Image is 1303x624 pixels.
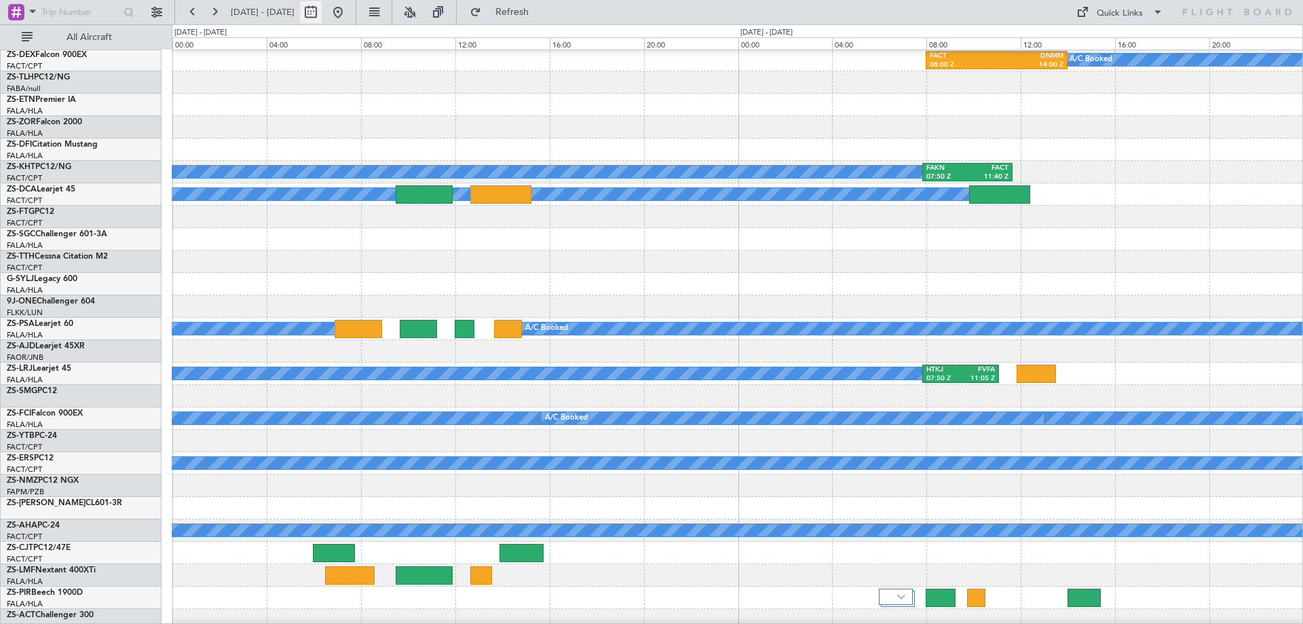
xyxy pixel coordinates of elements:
[960,374,995,384] div: 11:05 Z
[7,218,42,228] a: FACT/CPT
[7,544,33,552] span: ZS-CJT
[7,566,96,574] a: ZS-LMFNextant 400XTi
[1070,50,1112,70] div: A/C Booked
[7,208,54,216] a: ZS-FTGPC12
[926,172,968,182] div: 07:50 Z
[7,185,75,194] a: ZS-DCALearjet 45
[7,118,36,126] span: ZS-ZOR
[41,2,119,22] input: Trip Number
[7,409,83,418] a: ZS-FCIFalcon 900EX
[7,442,42,452] a: FACT/CPT
[967,164,1008,173] div: FACT
[738,37,833,50] div: 00:00
[930,60,996,70] div: 08:00 Z
[35,33,143,42] span: All Aircraft
[7,611,35,619] span: ZS-ACT
[7,106,43,116] a: FALA/HLA
[7,141,32,149] span: ZS-DFI
[926,374,961,384] div: 07:50 Z
[7,342,35,350] span: ZS-AJD
[7,387,37,395] span: ZS-SMG
[1115,37,1209,50] div: 16:00
[7,454,54,462] a: ZS-ERSPC12
[7,464,42,475] a: FACT/CPT
[7,73,34,81] span: ZS-TLH
[7,477,79,485] a: ZS-NMZPC12 NGX
[7,320,35,328] span: ZS-PSA
[7,352,43,363] a: FAOR/JNB
[997,52,1063,61] div: DNMM
[7,163,35,171] span: ZS-KHT
[926,365,961,375] div: HTKJ
[1021,37,1115,50] div: 12:00
[7,275,34,283] span: G-SYLJ
[7,285,43,295] a: FALA/HLA
[926,164,968,173] div: FAKN
[7,589,31,597] span: ZS-PIR
[7,253,108,261] a: ZS-TTHCessna Citation M2
[7,420,43,430] a: FALA/HLA
[7,297,37,306] span: 9J-ONE
[525,318,568,339] div: A/C Booked
[7,308,43,318] a: FLKK/LUN
[967,172,1008,182] div: 11:40 Z
[7,163,71,171] a: ZS-KHTPC12/NG
[7,532,42,542] a: FACT/CPT
[1070,1,1170,23] button: Quick Links
[7,173,42,183] a: FACT/CPT
[7,263,42,273] a: FACT/CPT
[545,408,588,428] div: A/C Booked
[7,240,43,251] a: FALA/HLA
[7,51,35,59] span: ZS-DEX
[7,365,33,373] span: ZS-LRJ
[7,275,77,283] a: G-SYLJLegacy 600
[740,27,793,39] div: [DATE] - [DATE]
[7,544,71,552] a: ZS-CJTPC12/47E
[997,60,1063,70] div: 14:00 Z
[7,96,35,104] span: ZS-ETN
[7,297,95,306] a: 9J-ONEChallenger 604
[7,365,71,373] a: ZS-LRJLearjet 45
[7,499,122,507] a: ZS-[PERSON_NAME]CL601-3R
[7,128,43,139] a: FALA/HLA
[7,141,98,149] a: ZS-DFICitation Mustang
[7,611,94,619] a: ZS-ACTChallenger 300
[960,365,995,375] div: FVFA
[832,37,926,50] div: 04:00
[926,37,1021,50] div: 08:00
[7,208,35,216] span: ZS-FTG
[930,52,996,61] div: FACT
[7,330,43,340] a: FALA/HLA
[7,566,35,574] span: ZS-LMF
[7,387,57,395] a: ZS-SMGPC12
[7,84,41,94] a: FABA/null
[7,576,43,587] a: FALA/HLA
[7,61,42,71] a: FACT/CPT
[484,7,541,17] span: Refresh
[7,230,107,238] a: ZS-SGCChallenger 601-3A
[7,432,57,440] a: ZS-YTBPC-24
[7,375,43,385] a: FALA/HLA
[7,96,76,104] a: ZS-ETNPremier IA
[7,409,31,418] span: ZS-FCI
[7,230,35,238] span: ZS-SGC
[550,37,644,50] div: 16:00
[7,73,70,81] a: ZS-TLHPC12/NG
[7,185,37,194] span: ZS-DCA
[7,253,35,261] span: ZS-TTH
[7,196,42,206] a: FACT/CPT
[172,37,267,50] div: 00:00
[7,487,44,497] a: FAPM/PZB
[7,342,85,350] a: ZS-AJDLearjet 45XR
[464,1,545,23] button: Refresh
[455,37,550,50] div: 12:00
[7,499,86,507] span: ZS-[PERSON_NAME]
[7,599,43,609] a: FALA/HLA
[7,51,87,59] a: ZS-DEXFalcon 900EX
[7,454,34,462] span: ZS-ERS
[7,432,35,440] span: ZS-YTB
[174,27,227,39] div: [DATE] - [DATE]
[267,37,361,50] div: 04:00
[361,37,455,50] div: 08:00
[7,521,60,530] a: ZS-AHAPC-24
